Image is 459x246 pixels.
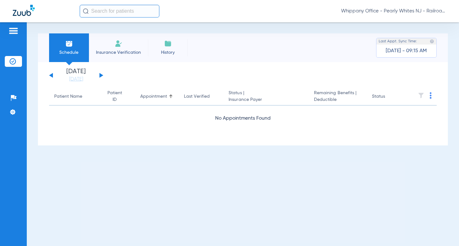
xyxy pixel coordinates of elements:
th: Status | [223,88,309,106]
img: Zuub Logo [13,5,35,16]
div: Appointment [140,93,174,100]
th: Status [367,88,410,106]
div: Patient Name [54,93,95,100]
img: Search Icon [83,8,89,14]
input: Search for patients [80,5,159,18]
span: Schedule [54,49,84,56]
span: Last Appt. Sync Time: [379,38,417,45]
div: Last Verified [184,93,210,100]
span: Deductible [314,96,362,103]
img: filter.svg [418,92,424,99]
span: Insurance Verification [94,49,143,56]
div: Patient ID [105,90,124,103]
iframe: Chat Widget [427,215,459,246]
span: [DATE] - 09:15 AM [386,48,427,54]
span: Insurance Payer [229,96,304,103]
th: Remaining Benefits | [309,88,367,106]
div: Appointment [140,93,167,100]
img: last sync help info [430,39,434,44]
li: [DATE] [57,68,95,82]
img: group-dot-blue.svg [430,92,432,99]
img: Manual Insurance Verification [115,40,122,47]
span: Whippany Office - Pearly Whites NJ - Railroad Plaza Dental Associates Spec LLC - [GEOGRAPHIC_DATA... [341,8,446,14]
img: Schedule [65,40,73,47]
img: History [164,40,172,47]
img: hamburger-icon [8,27,18,35]
div: No Appointments Found [49,115,437,123]
div: Last Verified [184,93,219,100]
div: Patient ID [105,90,130,103]
span: History [153,49,183,56]
div: Patient Name [54,93,82,100]
a: [DATE] [57,76,95,82]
